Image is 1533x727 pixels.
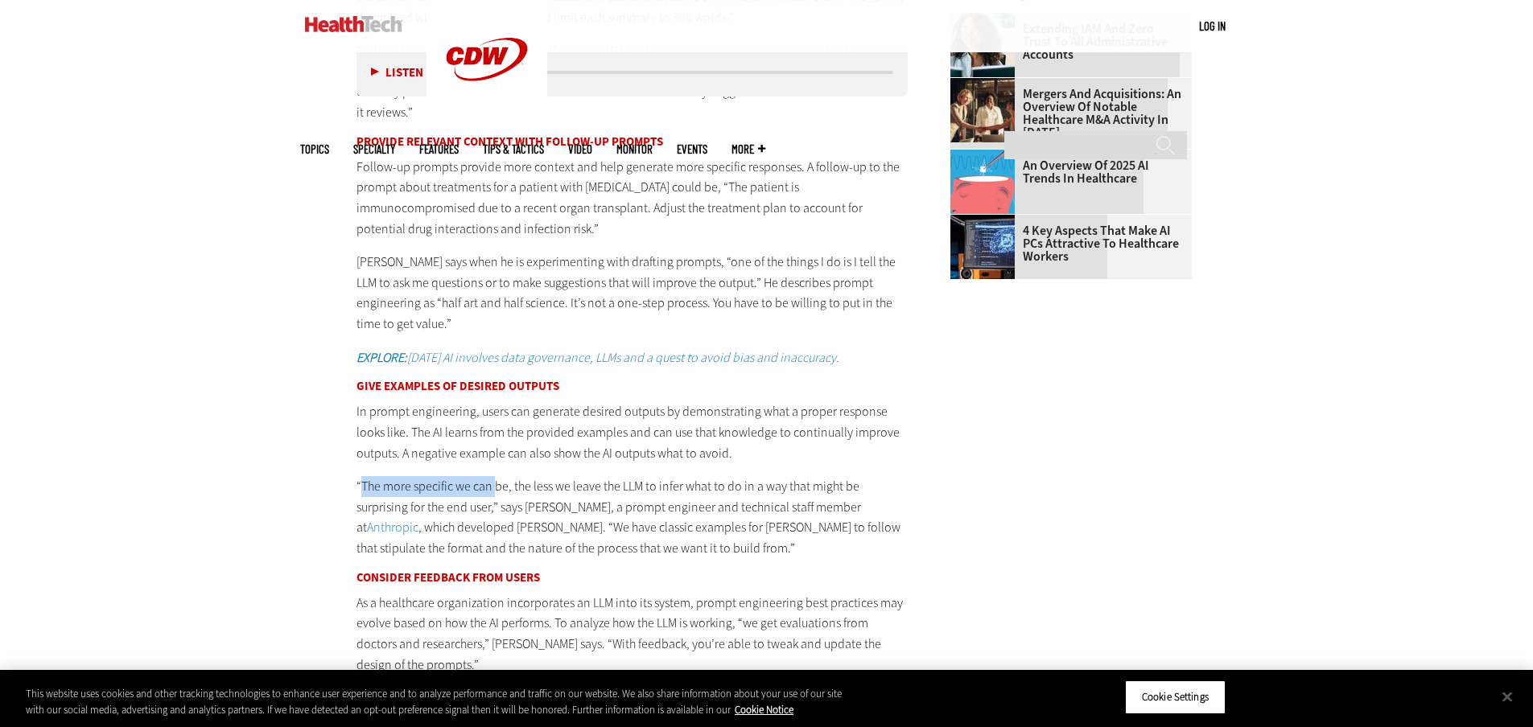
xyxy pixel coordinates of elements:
[568,143,592,155] a: Video
[483,143,544,155] a: Tips & Tactics
[427,106,547,123] a: CDW
[1199,18,1226,33] a: Log in
[950,159,1182,185] a: An Overview of 2025 AI Trends in Healthcare
[356,401,909,463] p: In prompt engineering, users can generate desired outputs by demonstrating what a proper response...
[356,476,909,558] p: “The more specific we can be, the less we leave the LLM to infer what to do in a way that might b...
[677,143,707,155] a: Events
[950,215,1023,228] a: Desktop monitor with brain AI concept
[356,380,909,392] h3: Give Examples of Desired Outputs
[950,224,1182,263] a: 4 Key Aspects That Make AI PCs Attractive to Healthcare Workers
[731,143,765,155] span: More
[1490,679,1525,714] button: Close
[26,686,843,717] div: This website uses cookies and other tracking technologies to enhance user experience and to analy...
[419,143,459,155] a: Features
[950,215,1015,279] img: Desktop monitor with brain AI concept
[356,572,909,584] h3: Consider Feedback From Users
[356,349,839,366] a: EXPLORE:[DATE] AI involves data governance, LLMs and a quest to avoid bias and inaccuracy.
[735,703,793,717] a: More information about your privacy
[367,519,418,536] a: Anthropic
[356,593,909,675] p: As a healthcare organization incorporates an LLM into its system, prompt engineering best practic...
[305,16,402,32] img: Home
[1199,18,1226,35] div: User menu
[1125,680,1226,714] button: Cookie Settings
[300,143,329,155] span: Topics
[356,252,909,334] p: [PERSON_NAME] says when he is experimenting with drafting prompts, “one of the things I do is I t...
[353,143,395,155] span: Specialty
[950,150,1023,162] a: illustration of computer chip being put inside head with waves
[356,349,407,366] strong: EXPLORE:
[356,349,839,366] em: [DATE] AI involves data governance, LLMs and a quest to avoid bias and inaccuracy.
[950,150,1015,214] img: illustration of computer chip being put inside head with waves
[616,143,653,155] a: MonITor
[356,157,909,239] p: Follow-up prompts provide more context and help generate more specific responses. A follow-up to ...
